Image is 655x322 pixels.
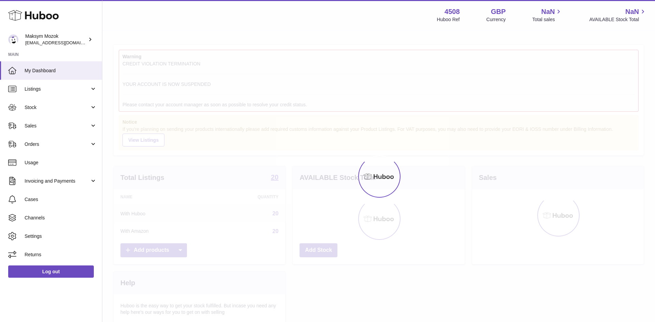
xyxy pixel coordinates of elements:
[25,123,90,129] span: Sales
[8,265,94,278] a: Log out
[589,16,647,23] span: AVAILABLE Stock Total
[25,86,90,92] span: Listings
[532,16,563,23] span: Total sales
[25,233,97,240] span: Settings
[25,196,97,203] span: Cases
[437,16,460,23] div: Huboo Ref
[486,16,506,23] div: Currency
[589,7,647,23] a: NaN AVAILABLE Stock Total
[625,7,639,16] span: NaN
[445,7,460,16] strong: 4508
[25,67,97,74] span: My Dashboard
[25,33,87,46] div: Maksym Mozok
[25,40,100,45] span: [EMAIL_ADDRESS][DOMAIN_NAME]
[25,178,90,184] span: Invoicing and Payments
[532,7,563,23] a: NaN Total sales
[491,7,506,16] strong: GBP
[25,215,97,221] span: Channels
[8,34,18,45] img: internalAdmin-4508@internal.huboo.com
[25,141,90,148] span: Orders
[25,104,90,111] span: Stock
[25,159,97,166] span: Usage
[541,7,555,16] span: NaN
[25,251,97,258] span: Returns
